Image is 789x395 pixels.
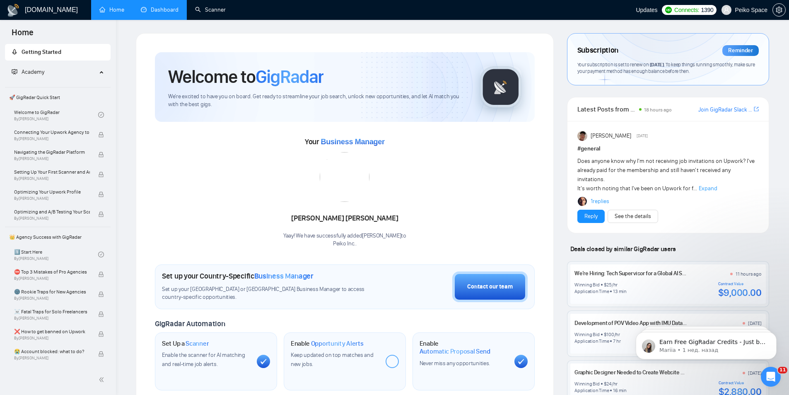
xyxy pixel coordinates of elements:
div: Application Time [574,288,609,295]
div: 11 hours ago [736,271,761,277]
span: lock [98,311,104,317]
span: [DATE] [637,132,648,140]
span: By [PERSON_NAME] [14,356,90,361]
span: Opportunity Alerts [311,339,364,348]
span: [PERSON_NAME] [591,131,631,141]
a: Graphic Designer Needed to Create Website Size Chart for Women's Dress Brand [574,369,765,376]
button: Contact our team [452,271,528,302]
span: Does anyone know why I'm not receiving job invitations on Upwork? I've already paid for the membe... [577,158,755,192]
a: searchScanner [195,6,226,13]
div: [DATE] [748,370,762,376]
a: 1️⃣ Start HereBy[PERSON_NAME] [14,245,98,264]
li: Getting Started [5,44,111,61]
h1: Set up your Country-Specific [162,271,314,281]
h1: Enable [420,339,508,356]
div: Reminder [722,45,759,56]
span: Automatic Proposal Send [420,347,490,356]
span: Navigating the GigRadar Platform [14,148,90,156]
span: Business Manager [254,271,314,281]
div: /hr [612,380,618,387]
h1: Welcome to [168,65,323,88]
button: Reply [577,210,605,223]
div: /hr [614,331,620,338]
a: dashboardDashboard [141,6,179,13]
iframe: Intercom live chat [761,367,781,387]
span: Subscription [577,44,618,58]
span: lock [98,271,104,277]
img: gigradar-logo.png [480,66,521,108]
span: Getting Started [22,48,61,56]
button: setting [772,3,786,17]
span: Optimizing and A/B Testing Your Scanner for Better Results [14,208,90,216]
span: 18 hours ago [644,107,672,113]
span: GigRadar [256,65,323,88]
span: [DATE] [650,61,664,68]
span: Never miss any opportunities. [420,360,490,367]
div: Application Time [574,387,609,394]
p: Peiko Inc. . [283,240,406,248]
span: 👑 Agency Success with GigRadar [6,229,110,245]
div: /hr [612,281,618,288]
img: Randi Tovar [577,131,587,141]
span: Latest Posts from the GigRadar Community [577,104,637,114]
div: $ [604,380,607,387]
span: Home [5,27,40,44]
span: Your [305,137,385,146]
span: lock [98,132,104,138]
span: By [PERSON_NAME] [14,316,90,321]
a: 1replies [591,197,609,206]
span: ❌ How to get banned on Upwork [14,327,90,336]
img: female_35_21dc06c16d2c404f324163625953f7c9b9bc2b5d.jpg [320,152,369,202]
span: lock [98,291,104,297]
span: By [PERSON_NAME] [14,216,90,221]
span: 🚀 GigRadar Quick Start [6,89,110,106]
span: Connecting Your Upwork Agency to GigRadar [14,128,90,136]
span: lock [98,152,104,158]
span: Expand [699,185,717,192]
span: Keep updated on top matches and new jobs. [291,351,374,368]
span: By [PERSON_NAME] [14,276,90,281]
div: Contact our team [467,282,513,291]
span: Optimizing Your Upwork Profile [14,188,90,196]
span: lock [98,191,104,197]
a: Welcome to GigRadarBy[PERSON_NAME] [14,106,98,124]
span: Scanner [186,339,209,348]
h1: Enable [291,339,364,348]
span: 😭 Account blocked: what to do? [14,347,90,356]
div: [PERSON_NAME] [PERSON_NAME] [283,211,406,225]
a: homeHome [99,6,124,13]
div: Winning Bid [574,281,599,288]
div: Contract Value [718,281,762,286]
div: 7 hr [613,338,620,344]
span: double-left [99,376,107,384]
a: See the details [615,212,651,221]
span: Deals closed by similar GigRadar users [567,242,679,256]
span: 11 [778,367,787,373]
div: 100 [606,331,614,338]
div: 16 min [613,387,627,394]
span: Enable the scanner for AI matching and real-time job alerts. [162,351,245,368]
div: 13 min [613,288,627,295]
button: See the details [608,210,658,223]
span: lock [98,351,104,357]
div: $ [604,331,607,338]
span: Setting Up Your First Scanner and Auto-Bidder [14,168,90,176]
span: By [PERSON_NAME] [14,196,90,201]
a: export [754,105,759,113]
span: GigRadar Automation [155,319,225,328]
img: logo [7,4,20,17]
img: upwork-logo.png [665,7,672,13]
a: Development of POV Video App with IMU Data Sync and Gesture Controls [574,320,746,327]
span: Your subscription is set to renew on . To keep things running smoothly, make sure your payment me... [577,61,755,75]
span: check-circle [98,112,104,118]
a: setting [772,7,786,13]
div: 24 [606,380,612,387]
div: Winning Bid [574,331,599,338]
span: 1390 [701,5,713,15]
span: We're excited to have you on board. Get ready to streamline your job search, unlock new opportuni... [168,93,467,109]
div: $9,000.00 [718,286,762,299]
span: 🌚 Rookie Traps for New Agencies [14,288,90,296]
span: Connects: [674,5,699,15]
